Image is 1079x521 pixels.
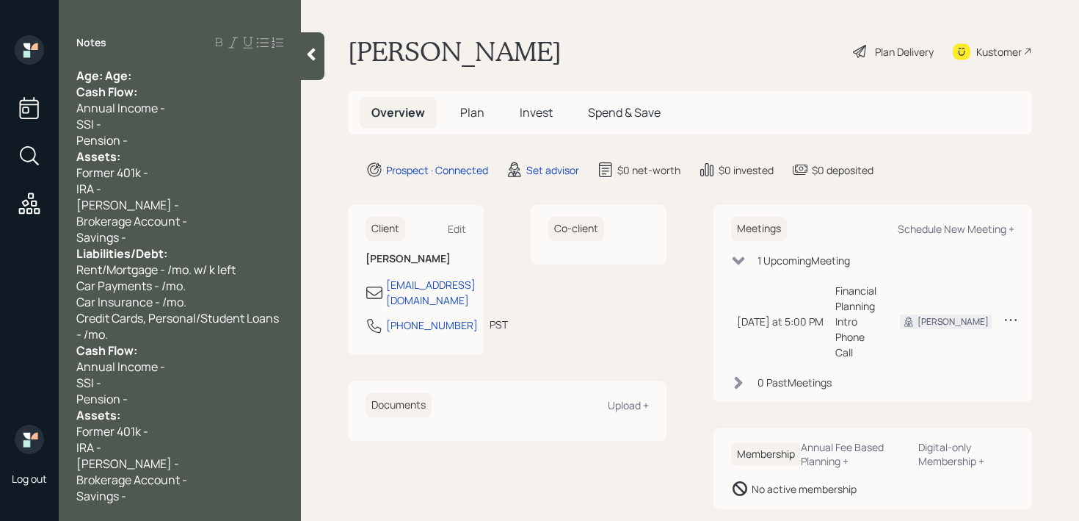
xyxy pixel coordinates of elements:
[752,481,857,497] div: No active membership
[76,68,131,84] span: Age: Age:
[875,44,934,60] div: Plan Delivery
[76,197,179,213] span: [PERSON_NAME] -
[76,359,165,375] span: Annual Income -
[348,35,562,68] h1: [PERSON_NAME]
[76,391,128,407] span: Pension -
[460,104,484,121] span: Plan
[76,407,120,423] span: Assets:
[366,253,466,265] h6: [PERSON_NAME]
[76,245,167,262] span: Liabilities/Debt:
[76,181,101,197] span: IRA -
[76,456,179,472] span: [PERSON_NAME] -
[76,148,120,165] span: Assets:
[608,398,649,412] div: Upload +
[76,165,148,181] span: Former 401k -
[801,440,907,468] div: Annual Fee Based Planning +
[76,310,281,342] span: Credit Cards, Personal/Student Loans - /mo.
[737,314,824,329] div: [DATE] at 5:00 PM
[386,162,488,178] div: Prospect · Connected
[76,294,186,310] span: Car Insurance - /mo.
[719,162,774,178] div: $0 invested
[76,100,165,116] span: Annual Income -
[76,229,126,245] span: Savings -
[76,375,101,391] span: SSI -
[758,253,850,268] div: 1 Upcoming Meeting
[490,317,508,332] div: PST
[76,342,137,359] span: Cash Flow:
[526,162,579,178] div: Set advisor
[976,44,1022,60] div: Kustomer
[386,277,476,308] div: [EMAIL_ADDRESS][DOMAIN_NAME]
[15,425,44,454] img: retirable_logo.png
[76,35,106,50] label: Notes
[76,132,128,148] span: Pension -
[588,104,661,121] span: Spend & Save
[617,162,680,178] div: $0 net-worth
[76,213,187,229] span: Brokerage Account -
[76,116,101,132] span: SSI -
[366,393,432,417] h6: Documents
[76,472,187,488] span: Brokerage Account -
[898,222,1014,236] div: Schedule New Meeting +
[448,222,466,236] div: Edit
[76,488,126,504] span: Savings -
[731,442,801,467] h6: Membership
[731,217,787,241] h6: Meetings
[918,440,1014,468] div: Digital-only Membership +
[76,423,148,439] span: Former 401k -
[76,278,186,294] span: Car Payments - /mo.
[76,262,236,278] span: Rent/Mortgage - /mo. w/ k left
[548,217,604,241] h6: Co-client
[386,317,478,333] div: [PHONE_NUMBER]
[366,217,405,241] h6: Client
[918,315,989,328] div: [PERSON_NAME]
[12,472,47,486] div: Log out
[520,104,553,121] span: Invest
[812,162,873,178] div: $0 deposited
[758,375,832,390] div: 0 Past Meeting s
[76,439,101,456] span: IRA -
[76,84,137,100] span: Cash Flow:
[371,104,425,121] span: Overview
[835,283,876,360] div: Financial Planning Intro Phone Call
